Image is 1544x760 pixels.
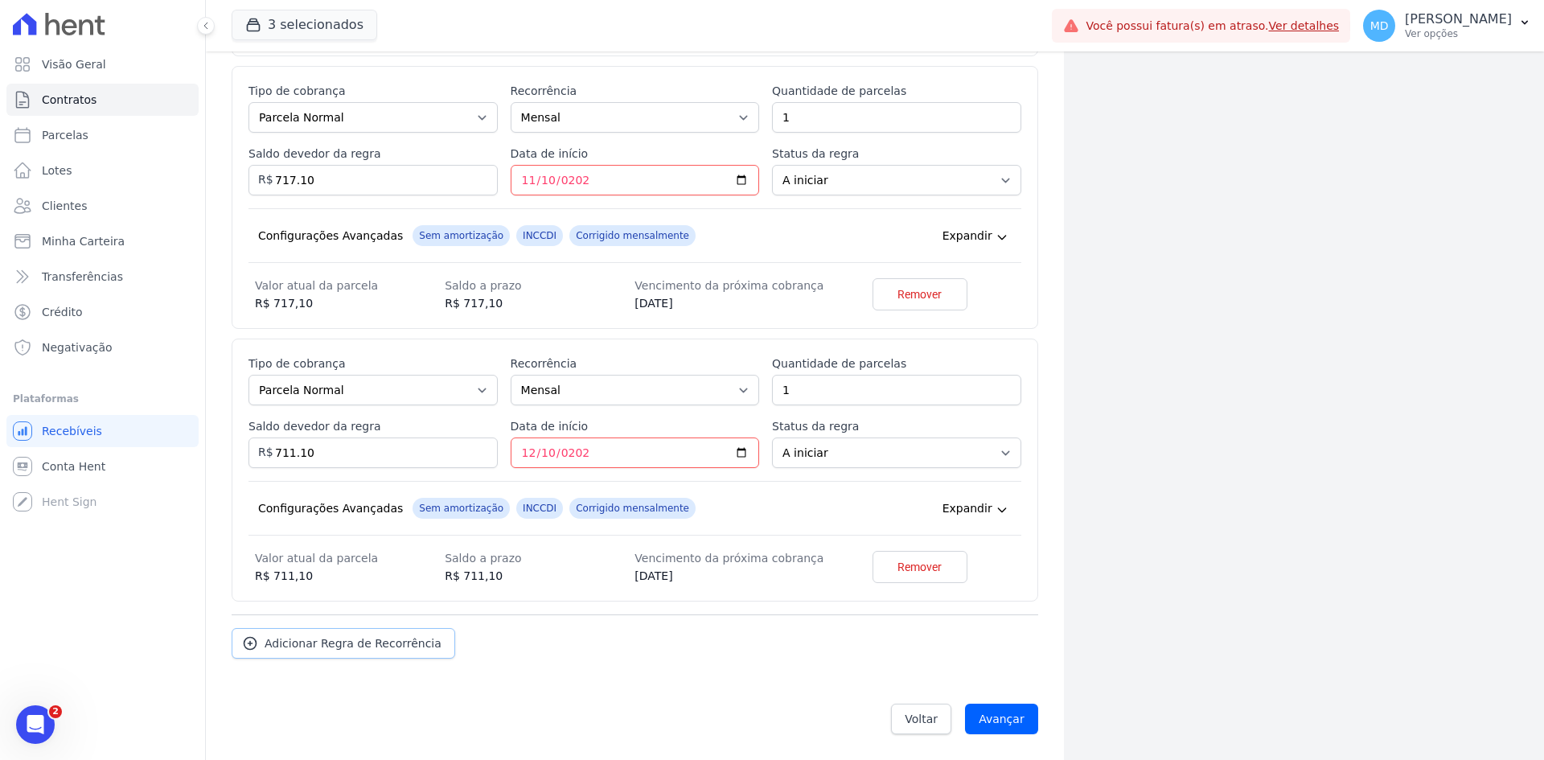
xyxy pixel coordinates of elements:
[772,355,1021,372] label: Quantidade de parcelas
[445,276,634,295] dt: Saldo a prazo
[897,286,942,302] span: Remover
[6,84,199,116] a: Contratos
[516,498,563,519] span: INCCDI
[255,276,445,295] dt: Valor atual da parcela
[511,355,760,372] label: Recorrência
[942,228,992,244] span: Expandir
[255,568,445,585] dd: R$ 711,10
[42,423,102,439] span: Recebíveis
[42,56,106,72] span: Visão Geral
[413,498,510,519] span: Sem amortização
[258,228,403,244] div: Configurações Avançadas
[413,225,510,246] span: Sem amortização
[891,704,951,734] a: Voltar
[6,261,199,293] a: Transferências
[42,339,113,355] span: Negativação
[255,295,445,312] dd: R$ 717,10
[634,295,824,312] dd: [DATE]
[42,304,83,320] span: Crédito
[255,548,445,568] dt: Valor atual da parcela
[942,500,992,516] span: Expandir
[772,146,1021,162] label: Status da regra
[13,389,192,409] div: Plataformas
[569,225,696,246] span: Corrigido mensalmente
[569,498,696,519] span: Corrigido mensalmente
[42,127,88,143] span: Parcelas
[42,269,123,285] span: Transferências
[634,568,824,585] dd: [DATE]
[42,233,125,249] span: Minha Carteira
[516,225,563,246] span: INCCDI
[897,559,942,575] span: Remover
[1370,20,1389,31] span: MD
[1086,18,1339,35] span: Você possui fatura(s) em atraso.
[1350,3,1544,48] button: MD [PERSON_NAME] Ver opções
[873,551,967,583] a: Remover
[511,83,760,99] label: Recorrência
[965,704,1038,734] input: Avançar
[6,190,199,222] a: Clientes
[248,83,498,99] label: Tipo de cobrança
[6,415,199,447] a: Recebíveis
[6,225,199,257] a: Minha Carteira
[445,548,634,568] dt: Saldo a prazo
[772,83,1021,99] label: Quantidade de parcelas
[248,355,498,372] label: Tipo de cobrança
[873,278,967,310] a: Remover
[6,154,199,187] a: Lotes
[265,635,441,651] span: Adicionar Regra de Recorrência
[511,146,760,162] label: Data de início
[16,705,55,744] iframe: Intercom live chat
[248,434,273,461] span: R$
[42,198,87,214] span: Clientes
[232,10,377,40] button: 3 selecionados
[6,450,199,483] a: Conta Hent
[1405,11,1512,27] p: [PERSON_NAME]
[445,568,634,585] dd: R$ 711,10
[42,162,72,179] span: Lotes
[232,628,455,659] a: Adicionar Regra de Recorrência
[258,500,403,516] div: Configurações Avançadas
[49,705,62,718] span: 2
[511,418,760,434] label: Data de início
[248,418,498,434] label: Saldo devedor da regra
[905,711,938,727] span: Voltar
[6,119,199,151] a: Parcelas
[772,418,1021,434] label: Status da regra
[634,548,824,568] dt: Vencimento da próxima cobrança
[248,146,498,162] label: Saldo devedor da regra
[42,458,105,474] span: Conta Hent
[6,331,199,364] a: Negativação
[248,162,273,188] span: R$
[634,276,824,295] dt: Vencimento da próxima cobrança
[445,295,634,312] dd: R$ 717,10
[1269,19,1340,32] a: Ver detalhes
[6,48,199,80] a: Visão Geral
[6,296,199,328] a: Crédito
[42,92,96,108] span: Contratos
[1405,27,1512,40] p: Ver opções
